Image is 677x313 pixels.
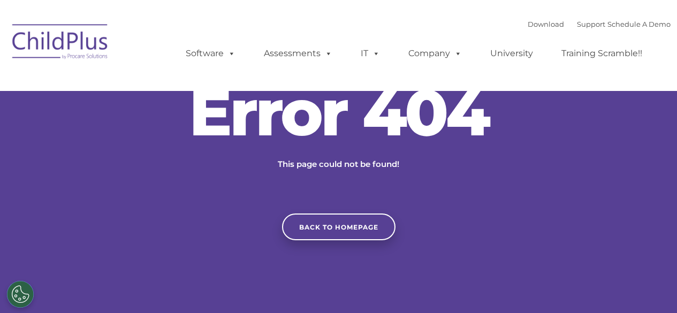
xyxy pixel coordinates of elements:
[551,43,653,64] a: Training Scramble!!
[226,158,451,171] p: This page could not be found!
[175,43,246,64] a: Software
[7,281,34,308] button: Cookies Settings
[178,80,499,144] h2: Error 404
[282,213,395,240] a: Back to homepage
[607,20,671,28] a: Schedule A Demo
[253,43,343,64] a: Assessments
[7,17,114,70] img: ChildPlus by Procare Solutions
[350,43,391,64] a: IT
[528,20,564,28] a: Download
[480,43,544,64] a: University
[577,20,605,28] a: Support
[528,20,671,28] font: |
[398,43,473,64] a: Company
